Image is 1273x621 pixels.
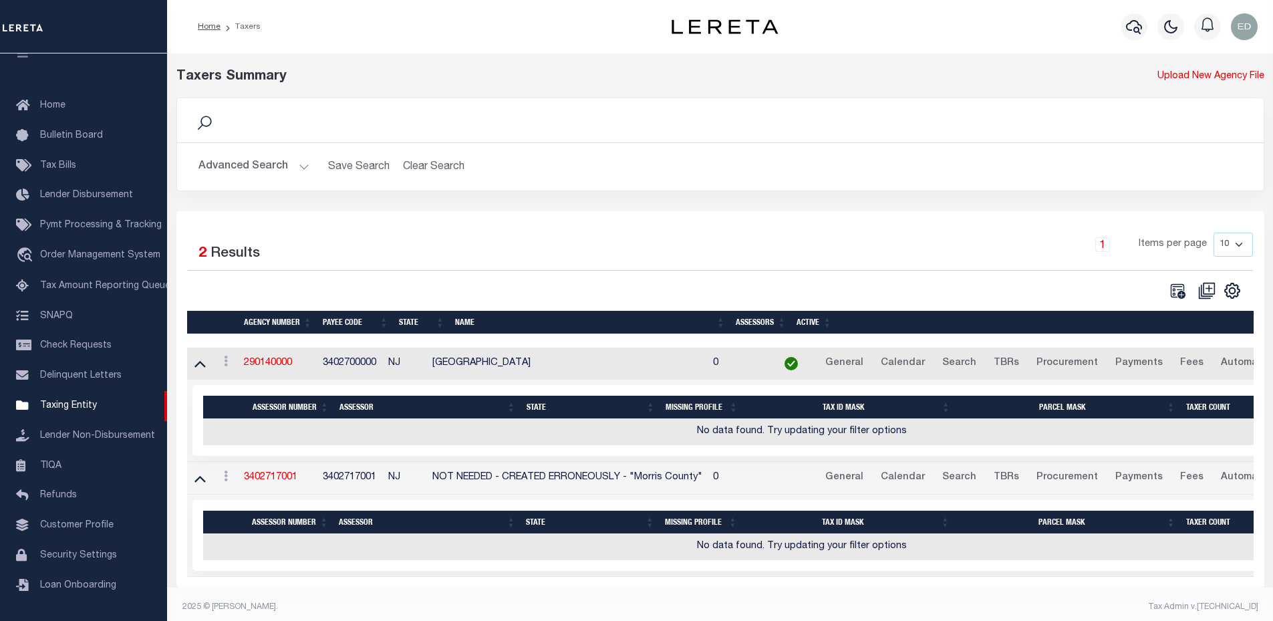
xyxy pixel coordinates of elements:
img: svg+xml;base64,PHN2ZyB4bWxucz0iaHR0cDovL3d3dy53My5vcmcvMjAwMC9zdmciIHBvaW50ZXItZXZlbnRzPSJub25lIi... [1231,13,1258,40]
th: Name: activate to sort column ascending [450,311,730,334]
span: Loan Onboarding [40,581,116,590]
a: 290140000 [244,358,292,368]
a: Search [936,467,982,489]
span: Tax Amount Reporting Queue [40,281,170,291]
td: 0 [708,462,768,495]
a: Procurement [1030,467,1104,489]
span: Customer Profile [40,521,114,530]
div: 2025 © [PERSON_NAME]. [172,601,720,613]
th: Assessor Number: activate to sort column ascending [247,511,333,534]
span: Taxing Entity [40,401,97,410]
th: Missing Profile: activate to sort column ascending [660,511,742,534]
th: State: activate to sort column ascending [394,311,450,334]
label: Results [210,243,260,265]
span: Bulletin Board [40,131,103,140]
a: General [819,353,869,374]
th: Active: activate to sort column ascending [791,311,837,334]
th: Tax ID Mask: activate to sort column ascending [743,396,956,419]
span: Items per page [1139,237,1207,252]
th: Parcel Mask: activate to sort column ascending [956,396,1181,419]
button: Clear Search [398,154,470,180]
th: Tax ID Mask: activate to sort column ascending [742,511,955,534]
a: TBRs [988,467,1025,489]
span: Security Settings [40,551,117,560]
th: Payee Code: activate to sort column ascending [317,311,394,334]
td: NJ [383,348,427,380]
a: Calendar [875,467,931,489]
td: 3402717001 [317,462,384,495]
div: Taxers Summary [176,67,988,87]
a: TBRs [988,353,1025,374]
span: SNAPQ [40,311,73,320]
th: State: activate to sort column ascending [521,396,660,419]
span: Refunds [40,491,77,500]
a: 3402717001 [244,473,297,482]
li: Taxers [221,21,261,33]
span: Tax Bills [40,161,76,170]
a: Calendar [875,353,931,374]
a: Fees [1174,467,1210,489]
span: Lender Non-Disbursement [40,431,155,441]
img: check-icon-green.svg [785,357,798,370]
td: NOT NEEDED - CREATED ERRONEOUSLY - "Morris County" [427,462,708,495]
th: Assessors: activate to sort column ascending [730,311,791,334]
span: Delinquent Letters [40,371,122,380]
th: State: activate to sort column ascending [521,511,660,534]
a: Fees [1174,353,1210,374]
img: logo-dark.svg [672,19,779,34]
span: Check Requests [40,341,112,350]
th: Assessor: activate to sort column ascending [333,511,521,534]
a: Payments [1109,467,1169,489]
a: Upload New Agency File [1157,70,1264,84]
span: TIQA [40,461,61,470]
td: 3402700000 [317,348,384,380]
th: Missing Profile: activate to sort column ascending [660,396,743,419]
button: Advanced Search [198,154,309,180]
span: Home [40,101,65,110]
a: Search [936,353,982,374]
button: Save Search [320,154,398,180]
a: General [819,467,869,489]
th: Assessor: activate to sort column ascending [334,396,521,419]
th: Agency Number: activate to sort column ascending [239,311,317,334]
td: NJ [383,462,427,495]
span: 2 [198,247,206,261]
span: Order Management System [40,251,160,260]
a: Home [198,23,221,31]
th: Parcel Mask: activate to sort column ascending [955,511,1181,534]
i: travel_explore [16,247,37,265]
td: [GEOGRAPHIC_DATA] [427,348,708,380]
th: Assessor Number: activate to sort column ascending [247,396,334,419]
a: Procurement [1030,353,1104,374]
span: Pymt Processing & Tracking [40,221,162,230]
span: Lender Disbursement [40,191,133,200]
a: 1 [1095,237,1110,252]
div: Tax Admin v.[TECHNICAL_ID] [730,601,1258,613]
a: Payments [1109,353,1169,374]
td: 0 [708,348,768,380]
